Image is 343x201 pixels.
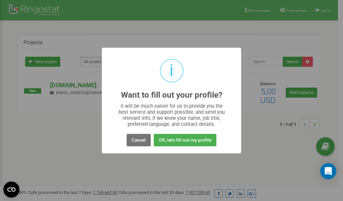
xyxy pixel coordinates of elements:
div: Open Intercom Messenger [320,163,336,179]
div: i [169,60,174,82]
div: It will be much easier for us to provide you the best service and support possible, and send you ... [115,103,228,127]
button: Cancel [127,134,151,146]
button: OK, let's fill out my profile [154,134,216,146]
button: Open CMP widget [3,182,19,198]
h2: Want to fill out your profile? [121,91,222,100]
